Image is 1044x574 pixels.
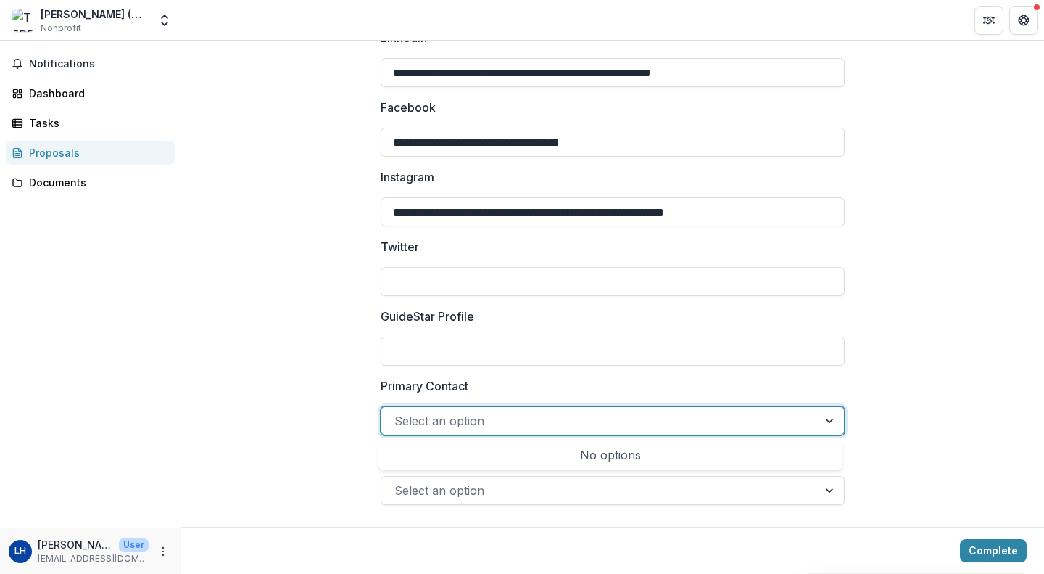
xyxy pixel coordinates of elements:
[29,175,163,190] div: Documents
[378,440,842,470] div: Select options list
[119,538,149,552] p: User
[29,145,163,160] div: Proposals
[6,81,175,105] a: Dashboard
[14,546,26,556] div: LIM XIN HUI
[6,141,175,165] a: Proposals
[381,308,474,325] p: GuideStar Profile
[381,99,436,116] p: Facebook
[29,115,163,131] div: Tasks
[38,552,149,565] p: [EMAIL_ADDRESS][DOMAIN_NAME]
[1009,6,1038,35] button: Get Help
[960,539,1027,562] button: Complete
[41,22,81,35] span: Nonprofit
[154,543,172,560] button: More
[974,6,1003,35] button: Partners
[41,7,149,22] div: [PERSON_NAME] (M) SDN. BHD.
[381,377,468,395] p: Primary Contact
[6,171,175,194] a: Documents
[381,238,419,255] p: Twitter
[29,86,163,101] div: Dashboard
[154,6,175,35] button: Open entity switcher
[6,52,175,75] button: Notifications
[6,111,175,135] a: Tasks
[12,9,35,32] img: TERRA GREEN (M) SDN. BHD.
[38,537,113,552] p: [PERSON_NAME]
[381,440,840,470] div: No options
[29,58,169,70] span: Notifications
[381,168,434,186] p: Instagram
